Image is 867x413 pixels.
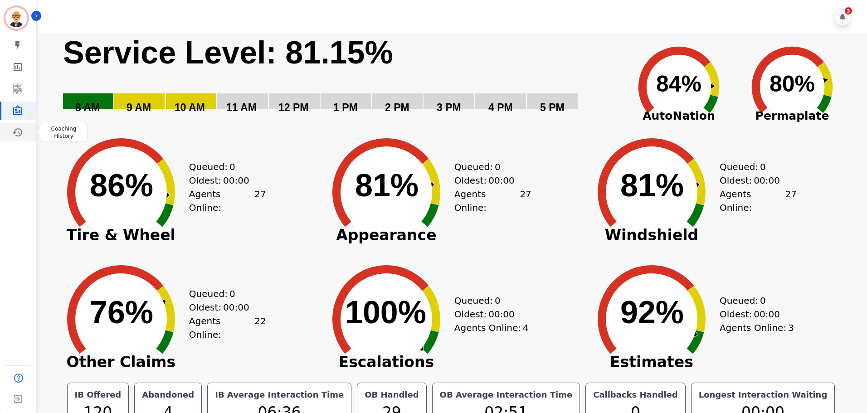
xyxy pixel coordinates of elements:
[488,102,513,113] text: 4 PM
[345,295,426,330] text: 100%
[189,187,266,214] div: Agents Online:
[760,160,766,174] span: 0
[720,307,788,321] div: Oldest:
[520,187,531,214] span: 27
[53,358,189,367] span: Other Claims
[189,287,257,301] div: Queued:
[785,187,796,214] span: 27
[523,321,529,335] span: 4
[720,321,797,335] div: Agents Online:
[454,187,531,214] div: Agents Online:
[333,102,358,113] text: 1 PM
[75,102,100,113] text: 8 AM
[760,294,766,307] span: 0
[754,307,780,321] span: 00:00
[720,174,788,187] div: Oldest:
[720,187,797,214] div: Agents Online:
[53,231,189,240] span: Tire & Wheel
[720,294,788,307] div: Queued:
[720,160,788,174] div: Queued:
[488,174,515,187] span: 00:00
[845,7,852,15] div: 3
[90,168,153,203] text: 86%
[656,71,701,97] text: 84%
[254,187,266,214] span: 27
[454,174,522,187] div: Oldest:
[385,102,409,113] text: 2 PM
[189,174,257,187] div: Oldest:
[318,358,454,367] span: Escalations
[540,102,565,113] text: 5 PM
[213,389,346,401] div: IB Average Interaction Time
[622,107,735,125] span: AutoNation
[73,389,123,401] div: IB Offered
[454,160,522,174] div: Queued:
[5,7,27,29] img: Bordered avatar
[770,71,815,97] text: 80%
[278,102,308,113] text: 12 PM
[495,160,501,174] span: 0
[697,389,829,401] div: Longest Interaction Waiting
[318,231,454,240] span: Appearance
[189,301,257,314] div: Oldest:
[454,321,531,335] div: Agents Online:
[591,389,680,401] div: Callbacks Handled
[438,389,575,401] div: OB Average Interaction Time
[495,294,501,307] span: 0
[229,160,235,174] span: 0
[140,389,196,401] div: Abandoned
[127,102,151,113] text: 9 AM
[254,314,266,341] span: 22
[754,174,780,187] span: 00:00
[90,295,153,330] text: 76%
[189,160,257,174] div: Queued:
[620,168,684,203] text: 81%
[363,389,420,401] div: OB Handled
[488,307,515,321] span: 00:00
[63,35,393,70] text: Service Level: 81.15%
[437,102,461,113] text: 3 PM
[226,102,257,113] text: 11 AM
[175,102,205,113] text: 10 AM
[62,34,620,126] svg: Service Level: 0%
[788,321,794,335] span: 3
[620,295,684,330] text: 92%
[454,294,522,307] div: Queued:
[223,174,249,187] span: 00:00
[584,231,720,240] span: Windshield
[223,301,249,314] span: 00:00
[189,314,266,341] div: Agents Online:
[229,287,235,301] span: 0
[584,358,720,367] span: Estimates
[355,168,419,203] text: 81%
[735,107,849,125] span: Permaplate
[454,307,522,321] div: Oldest:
